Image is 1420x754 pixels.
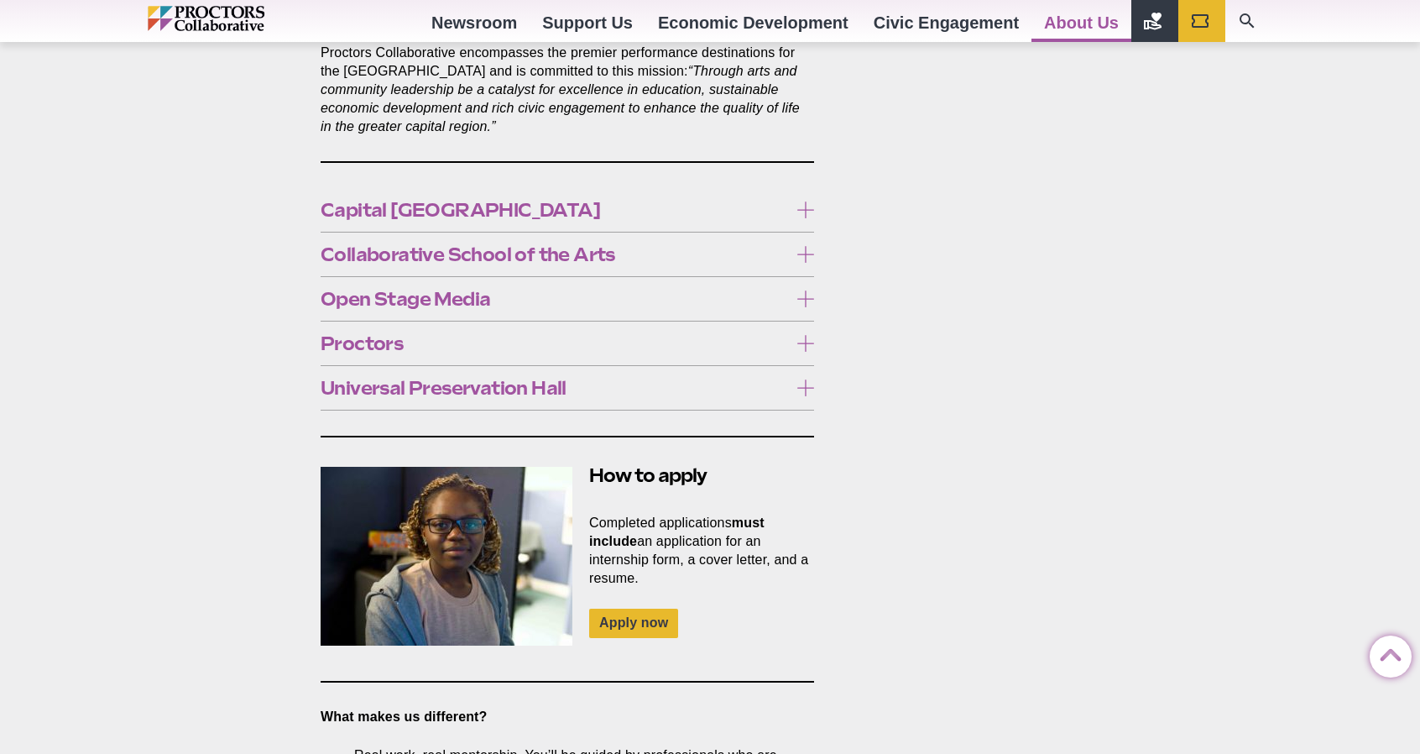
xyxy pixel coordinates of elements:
span: Open Stage Media [321,290,788,308]
span: Capital [GEOGRAPHIC_DATA] [321,201,788,219]
span: Universal Preservation Hall [321,379,788,397]
strong: must include [589,516,765,548]
img: Proctors logo [148,6,337,31]
span: Collaborative School of the Arts [321,245,788,264]
a: Back to Top [1370,636,1403,670]
h2: How to apply [321,463,814,489]
p: Proctors Collaborative encompasses the premier performance destinations for the [GEOGRAPHIC_DATA]... [321,44,814,136]
span: Proctors [321,334,788,353]
a: Apply now [589,609,678,638]
strong: What makes us different? [321,709,488,724]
